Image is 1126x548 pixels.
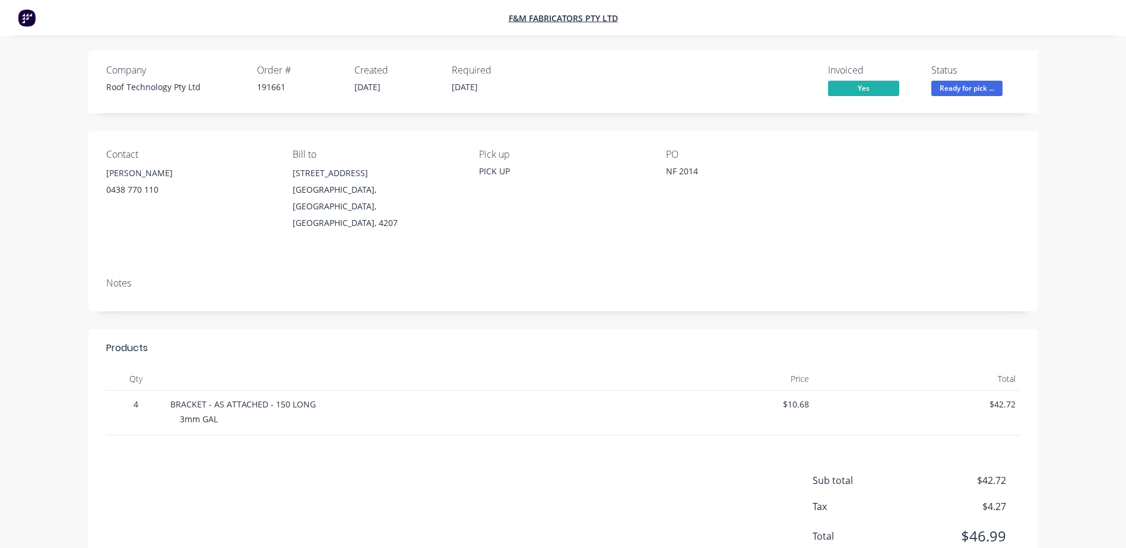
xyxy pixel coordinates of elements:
[608,367,814,391] div: Price
[354,65,437,76] div: Created
[918,499,1006,514] span: $4.27
[819,398,1016,410] span: $42.72
[106,367,166,391] div: Qty
[931,81,1003,95] span: Ready for pick ...
[452,65,535,76] div: Required
[918,473,1006,488] span: $42.72
[828,65,917,76] div: Invoiced
[828,81,899,95] span: Yes
[18,9,36,27] img: Factory
[106,181,274,198] div: 0438 770 110
[452,81,478,93] span: [DATE]
[180,413,218,425] span: 3mm GAL
[106,65,243,76] div: Company
[257,65,340,76] div: Order #
[931,65,1020,76] div: Status
[479,165,646,177] div: PICK UP
[814,367,1020,391] div: Total
[354,81,380,93] span: [DATE]
[613,398,810,410] span: $10.68
[257,81,340,93] div: 191661
[106,149,274,160] div: Contact
[111,398,161,410] span: 4
[106,81,243,93] div: Roof Technology Pty Ltd
[509,12,618,24] a: F&M Fabricators Pty Ltd
[293,165,460,181] div: [STREET_ADDRESS]
[813,499,918,514] span: Tax
[666,149,833,160] div: PO
[106,341,148,355] div: Products
[106,165,274,203] div: [PERSON_NAME]0438 770 110
[170,399,316,410] span: BRACKET - AS ATTACHED - 150 LONG
[293,149,460,160] div: Bill to
[666,165,814,181] div: NF 2014
[918,525,1006,547] span: $46.99
[813,473,918,488] span: Sub total
[293,181,460,231] div: [GEOGRAPHIC_DATA], [GEOGRAPHIC_DATA], [GEOGRAPHIC_DATA], 4207
[106,278,1020,289] div: Notes
[293,165,460,231] div: [STREET_ADDRESS][GEOGRAPHIC_DATA], [GEOGRAPHIC_DATA], [GEOGRAPHIC_DATA], 4207
[813,529,918,543] span: Total
[106,165,274,181] div: [PERSON_NAME]
[479,149,646,160] div: Pick up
